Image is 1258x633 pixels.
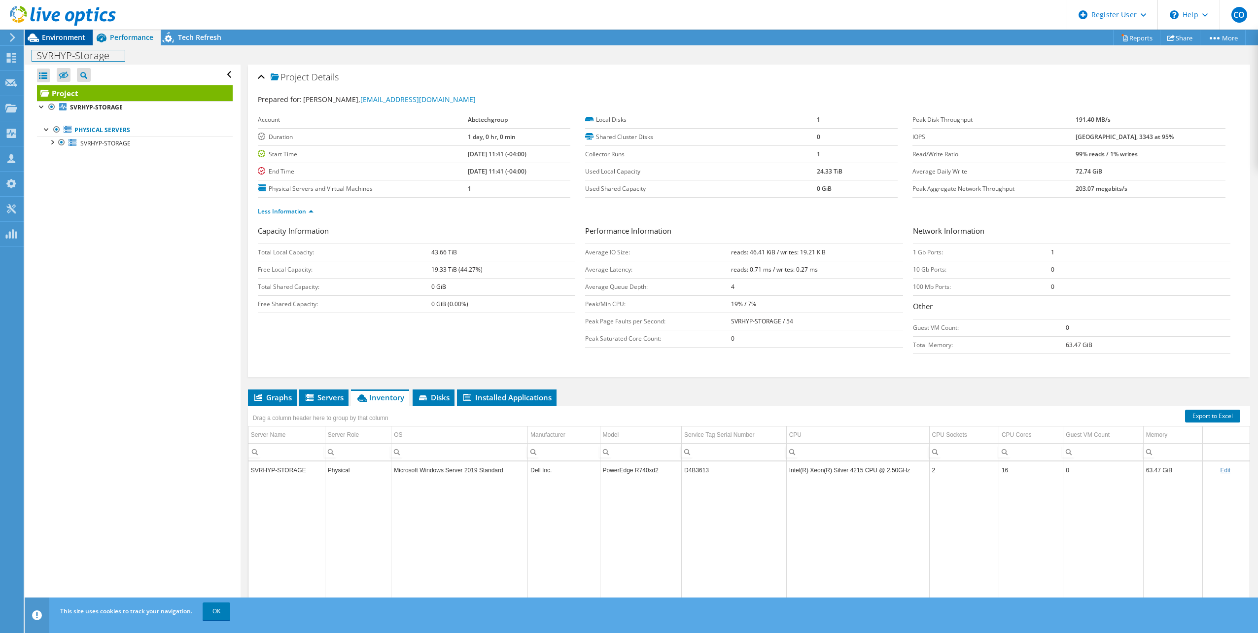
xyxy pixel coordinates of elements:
td: Total Local Capacity: [258,244,431,261]
div: CPU [789,429,802,441]
td: Memory Column [1143,426,1202,444]
b: 0 GiB (0.00%) [431,300,468,308]
span: SVRHYP-STORAGE [80,139,131,147]
b: 0 GiB [431,282,446,291]
b: 63.47 GiB [1066,341,1092,349]
td: 1 Gb Ports: [913,244,1051,261]
a: Reports [1113,30,1160,45]
b: 0 [1051,265,1054,274]
td: CPU Sockets Column [929,426,999,444]
td: Column CPU Sockets, Filter cell [929,443,999,460]
label: Start Time [258,149,468,159]
label: Prepared for: [258,95,302,104]
a: SVRHYP-STORAGE [37,101,233,114]
td: Column Model, Filter cell [600,443,682,460]
span: This site uses cookies to track your navigation. [60,607,192,615]
span: [PERSON_NAME], [303,95,476,104]
div: Drag a column header here to group by that column [250,411,391,425]
h3: Network Information [913,225,1230,239]
b: 99% reads / 1% writes [1076,150,1138,158]
a: Edit [1220,467,1230,474]
b: 0 [731,334,734,343]
td: Column OS, Filter cell [391,443,528,460]
td: Column Server Role, Value Physical [325,461,391,479]
b: 0 [1066,323,1069,332]
td: Column Memory, Value 63.47 GiB [1143,461,1202,479]
a: Less Information [258,207,314,215]
div: Server Role [328,429,359,441]
span: Inventory [356,392,404,402]
td: Total Memory: [913,336,1066,353]
td: Column Model, Value PowerEdge R740xd2 [600,461,682,479]
b: 1 [817,115,820,124]
h3: Capacity Information [258,225,575,239]
td: Column CPU, Value Intel(R) Xeon(R) Silver 4215 CPU @ 2.50GHz [786,461,929,479]
td: Column CPU Sockets, Value 2 [929,461,999,479]
td: Column Manufacturer, Value Dell Inc. [528,461,600,479]
b: 1 [817,150,820,158]
span: Performance [110,33,153,42]
a: [EMAIL_ADDRESS][DOMAIN_NAME] [360,95,476,104]
td: OS Column [391,426,528,444]
td: Guest VM Count Column [1063,426,1143,444]
b: 19.33 TiB (44.27%) [431,265,483,274]
td: CPU Cores Column [999,426,1063,444]
label: Physical Servers and Virtual Machines [258,184,468,194]
td: Free Shared Capacity: [258,295,431,313]
span: CO [1231,7,1247,23]
td: Peak Saturated Core Count: [585,330,731,347]
span: Project [271,72,309,82]
label: Peak Aggregate Network Throughput [912,184,1076,194]
b: 0 GiB [817,184,832,193]
div: Server Name [251,429,286,441]
a: Physical Servers [37,124,233,137]
label: Local Disks [585,115,816,125]
label: Account [258,115,468,125]
span: Environment [42,33,85,42]
td: Column Manufacturer, Filter cell [528,443,600,460]
h3: Performance Information [585,225,903,239]
div: OS [394,429,402,441]
b: SVRHYP-STORAGE [70,103,123,111]
a: Export to Excel [1185,410,1240,422]
span: Tech Refresh [178,33,221,42]
b: 1 [1051,248,1054,256]
b: 4 [731,282,734,291]
label: Duration [258,132,468,142]
label: Shared Cluster Disks [585,132,816,142]
td: Column OS, Value Microsoft Windows Server 2019 Standard [391,461,528,479]
b: 72.74 GiB [1076,167,1102,176]
h3: Other [913,301,1230,314]
b: 191.40 MB/s [1076,115,1111,124]
b: 1 day, 0 hr, 0 min [468,133,516,141]
b: 0 [1051,282,1054,291]
label: Used Local Capacity [585,167,816,176]
label: IOPS [912,132,1076,142]
div: CPU Cores [1002,429,1032,441]
div: Data grid [248,406,1250,616]
span: Graphs [253,392,292,402]
td: 10 Gb Ports: [913,261,1051,278]
td: Average Queue Depth: [585,278,731,295]
td: Column CPU, Filter cell [786,443,929,460]
td: Server Name Column [248,426,325,444]
td: Free Local Capacity: [258,261,431,278]
b: 24.33 TiB [817,167,842,176]
b: [DATE] 11:41 (-04:00) [468,167,526,176]
td: Column Guest VM Count, Filter cell [1063,443,1143,460]
td: Column CPU Cores, Value 16 [999,461,1063,479]
b: 203.07 megabits/s [1076,184,1127,193]
td: Column Service Tag Serial Number, Filter cell [682,443,787,460]
span: Disks [418,392,450,402]
div: Model [603,429,619,441]
td: Total Shared Capacity: [258,278,431,295]
a: Share [1160,30,1200,45]
td: Column CPU Cores, Filter cell [999,443,1063,460]
div: Guest VM Count [1066,429,1110,441]
td: Service Tag Serial Number Column [682,426,787,444]
span: Servers [304,392,344,402]
div: Service Tag Serial Number [684,429,755,441]
td: Column Server Name, Value SVRHYP-STORAGE [248,461,325,479]
td: Manufacturer Column [528,426,600,444]
b: 19% / 7% [731,300,756,308]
